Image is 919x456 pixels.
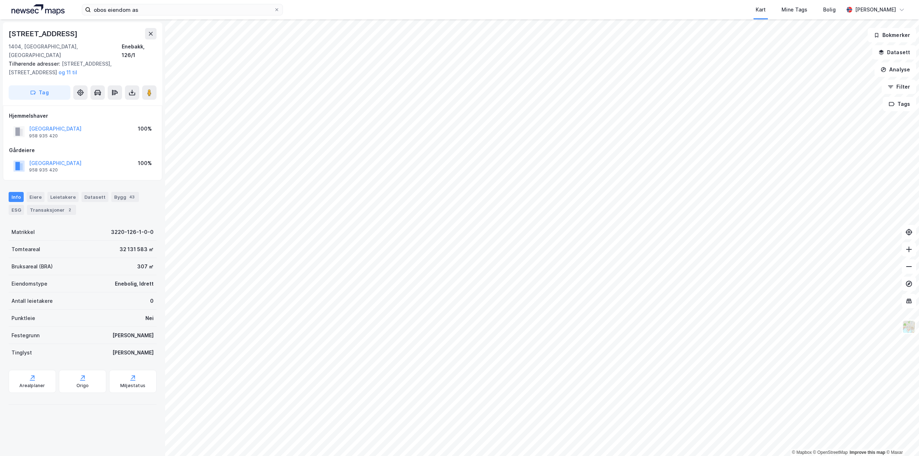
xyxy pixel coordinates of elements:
div: [STREET_ADDRESS] [9,28,79,39]
div: Datasett [81,192,108,202]
button: Analyse [874,62,916,77]
div: Enebolig, Idrett [115,279,154,288]
button: Bokmerker [868,28,916,42]
div: Leietakere [47,192,79,202]
div: Info [9,192,24,202]
iframe: Chat Widget [883,422,919,456]
div: 3220-126-1-0-0 [111,228,154,236]
div: [PERSON_NAME] [112,331,154,340]
div: 1404, [GEOGRAPHIC_DATA], [GEOGRAPHIC_DATA] [9,42,122,60]
div: 958 935 420 [29,167,58,173]
button: Filter [882,80,916,94]
div: Festegrunn [11,331,39,340]
div: Kontrollprogram for chat [883,422,919,456]
div: [PERSON_NAME] [112,348,154,357]
div: Tomteareal [11,245,40,254]
div: Antall leietakere [11,297,53,305]
div: 2 [66,206,73,213]
div: Tinglyst [11,348,32,357]
input: Søk på adresse, matrikkel, gårdeiere, leietakere eller personer [91,4,274,15]
div: 43 [128,193,136,201]
div: 307 ㎡ [137,262,154,271]
div: 100% [138,159,152,168]
a: Mapbox [792,450,812,455]
div: Transaksjoner [27,205,76,215]
div: Arealplaner [19,383,45,389]
button: Tag [9,85,70,100]
div: [STREET_ADDRESS], [STREET_ADDRESS] [9,60,151,77]
div: Gårdeiere [9,146,156,155]
div: Kart [756,5,766,14]
div: Mine Tags [782,5,807,14]
span: Tilhørende adresser: [9,61,62,67]
button: Datasett [872,45,916,60]
div: Bruksareal (BRA) [11,262,53,271]
div: Eiendomstype [11,279,47,288]
div: Eiere [27,192,45,202]
div: 958 935 420 [29,133,58,139]
div: 32 131 583 ㎡ [120,245,154,254]
div: Matrikkel [11,228,35,236]
div: Origo [76,383,89,389]
div: Punktleie [11,314,35,323]
a: Improve this map [850,450,885,455]
div: 0 [150,297,154,305]
img: logo.a4113a55bc3d86da70a041830d287a7e.svg [11,4,65,15]
button: Tags [883,97,916,111]
div: 100% [138,124,152,133]
img: Z [902,320,916,334]
div: Bolig [823,5,836,14]
div: Enebakk, 126/1 [122,42,157,60]
div: Hjemmelshaver [9,112,156,120]
div: Miljøstatus [120,383,145,389]
div: [PERSON_NAME] [855,5,896,14]
a: OpenStreetMap [813,450,848,455]
div: ESG [9,205,24,215]
div: Bygg [111,192,139,202]
div: Nei [145,314,154,323]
